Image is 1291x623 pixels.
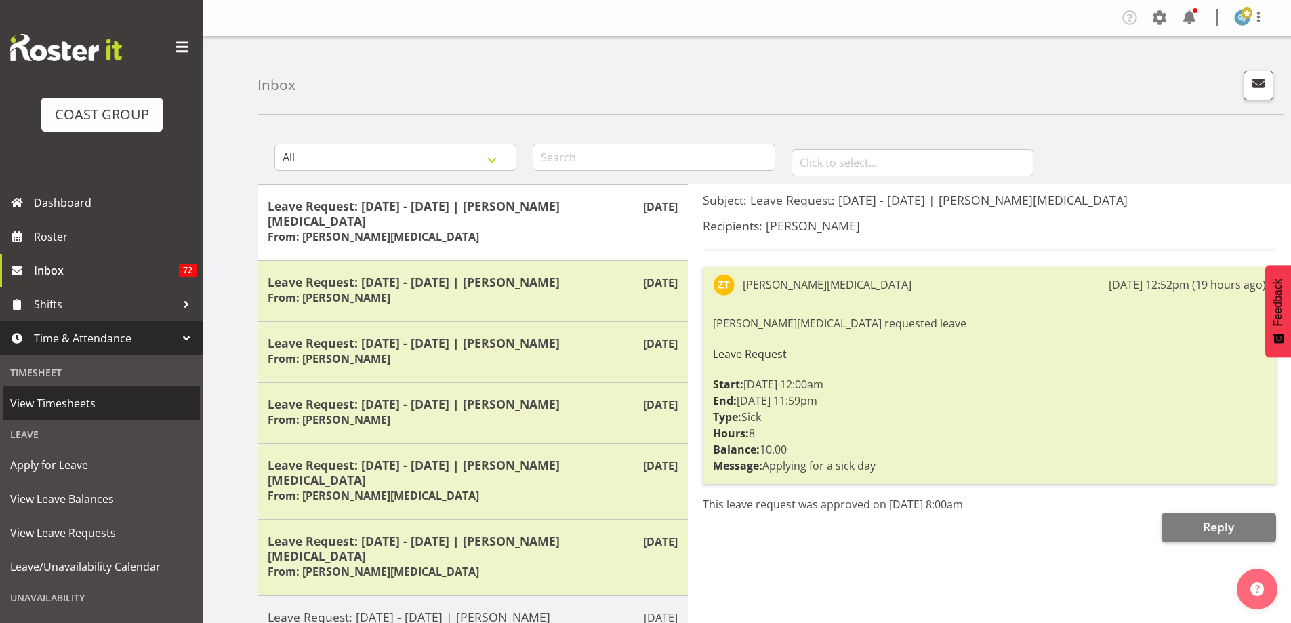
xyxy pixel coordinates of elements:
h4: Inbox [258,77,295,93]
div: COAST GROUP [55,104,149,125]
strong: Type: [713,409,741,424]
a: View Timesheets [3,386,200,420]
span: Feedback [1272,279,1284,326]
h5: Subject: Leave Request: [DATE] - [DATE] | [PERSON_NAME][MEDICAL_DATA] [703,193,1276,207]
div: Unavailability [3,584,200,611]
h5: Recipients: [PERSON_NAME] [703,218,1276,233]
h6: From: [PERSON_NAME][MEDICAL_DATA] [268,230,479,243]
div: Timesheet [3,359,200,386]
div: [PERSON_NAME][MEDICAL_DATA] requested leave [DATE] 12:00am [DATE] 11:59pm Sick 8 10.00 Applying f... [713,312,1266,477]
span: View Timesheets [10,393,193,414]
input: Click to select... [792,149,1033,176]
span: Shifts [34,294,176,315]
p: [DATE] [643,336,678,352]
a: Apply for Leave [3,448,200,482]
h5: Leave Request: [DATE] - [DATE] | [PERSON_NAME][MEDICAL_DATA] [268,199,678,228]
span: Apply for Leave [10,455,193,475]
div: [PERSON_NAME][MEDICAL_DATA] [743,277,911,293]
img: help-xxl-2.png [1250,582,1264,596]
span: Leave/Unavailability Calendar [10,557,193,577]
span: 72 [179,264,197,277]
h5: Leave Request: [DATE] - [DATE] | [PERSON_NAME][MEDICAL_DATA] [268,534,678,563]
h6: From: [PERSON_NAME] [268,352,390,365]
h6: Leave Request [713,348,1266,360]
h6: From: [PERSON_NAME] [268,413,390,426]
a: Leave/Unavailability Calendar [3,550,200,584]
p: [DATE] [643,275,678,291]
h5: Leave Request: [DATE] - [DATE] | [PERSON_NAME] [268,336,678,350]
p: [DATE] [643,397,678,413]
span: Roster [34,226,197,247]
input: Search [533,144,775,171]
button: Feedback - Show survey [1265,265,1291,357]
a: View Leave Requests [3,516,200,550]
span: This leave request was approved on [DATE] 8:00am [703,497,963,512]
h5: Leave Request: [DATE] - [DATE] | [PERSON_NAME] [268,275,678,289]
strong: Balance: [713,442,760,457]
span: Inbox [34,260,179,281]
strong: Message: [713,458,762,473]
p: [DATE] [643,458,678,474]
strong: Start: [713,377,743,392]
span: View Leave Balances [10,489,193,509]
div: Leave [3,420,200,448]
strong: End: [713,393,737,408]
h6: From: [PERSON_NAME][MEDICAL_DATA] [268,489,479,502]
h6: From: [PERSON_NAME][MEDICAL_DATA] [268,565,479,578]
img: zachary-thrush9995.jpg [713,274,735,296]
strong: Hours: [713,426,749,441]
img: gwen-johnston1149.jpg [1234,9,1250,26]
img: Rosterit website logo [10,34,122,61]
span: Reply [1203,519,1234,535]
span: View Leave Requests [10,523,193,543]
h5: Leave Request: [DATE] - [DATE] | [PERSON_NAME][MEDICAL_DATA] [268,458,678,487]
h6: From: [PERSON_NAME] [268,291,390,304]
h5: Leave Request: [DATE] - [DATE] | [PERSON_NAME] [268,397,678,411]
span: Dashboard [34,193,197,213]
p: [DATE] [643,199,678,215]
a: View Leave Balances [3,482,200,516]
div: [DATE] 12:52pm (19 hours ago) [1109,277,1266,293]
p: [DATE] [643,534,678,550]
span: Time & Attendance [34,328,176,348]
button: Reply [1162,513,1276,542]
